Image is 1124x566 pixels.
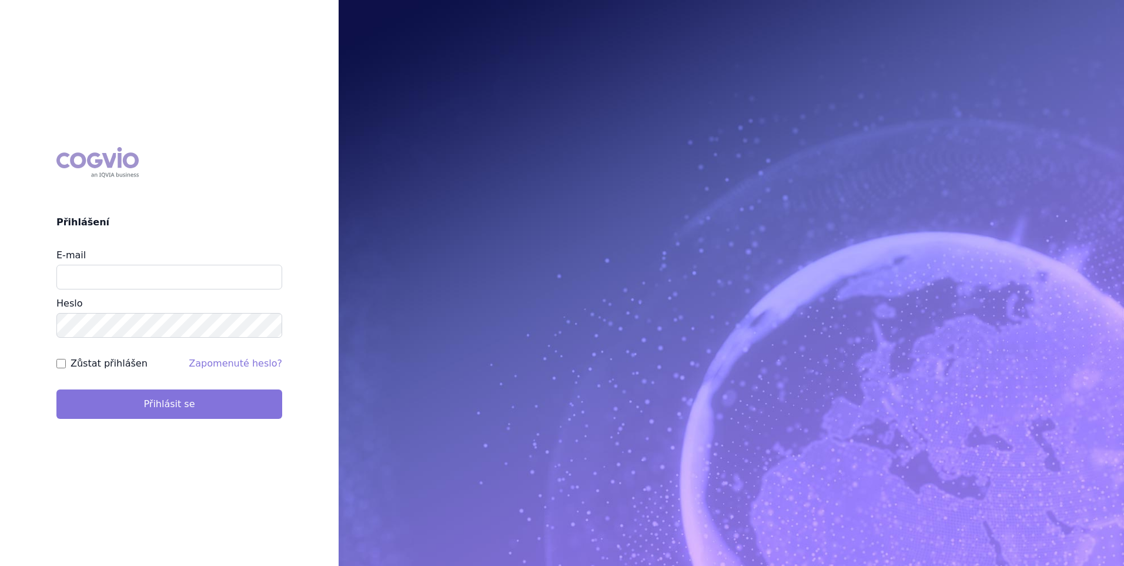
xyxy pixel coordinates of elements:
[56,215,282,229] h2: Přihlášení
[56,389,282,419] button: Přihlásit se
[189,358,282,369] a: Zapomenuté heslo?
[71,357,148,371] label: Zůstat přihlášen
[56,249,86,261] label: E-mail
[56,147,139,178] div: COGVIO
[56,298,82,309] label: Heslo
